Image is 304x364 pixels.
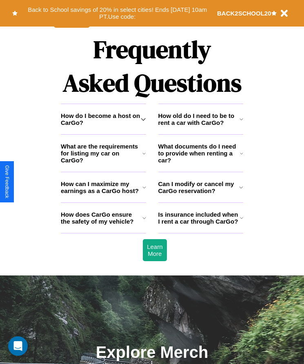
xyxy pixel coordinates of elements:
[8,336,28,356] div: Open Intercom Messenger
[61,180,142,194] h3: How can I maximize my earnings as a CarGo host?
[158,143,240,164] h3: What documents do I need to provide when renting a car?
[158,211,240,225] h3: Is insurance included when I rent a car through CarGo?
[61,29,243,104] h1: Frequently Asked Questions
[143,239,166,261] button: Learn More
[217,10,271,17] b: BACK2SCHOOL20
[158,112,240,126] h3: How old do I need to be to rent a car with CarGo?
[61,112,141,126] h3: How do I become a host on CarGo?
[61,211,142,225] h3: How does CarGo ensure the safety of my vehicle?
[4,165,10,198] div: Give Feedback
[18,4,217,22] button: Back to School savings of 20% in select cities! Ends [DATE] 10am PT.Use code:
[158,180,240,194] h3: Can I modify or cancel my CarGo reservation?
[61,143,142,164] h3: What are the requirements for listing my car on CarGo?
